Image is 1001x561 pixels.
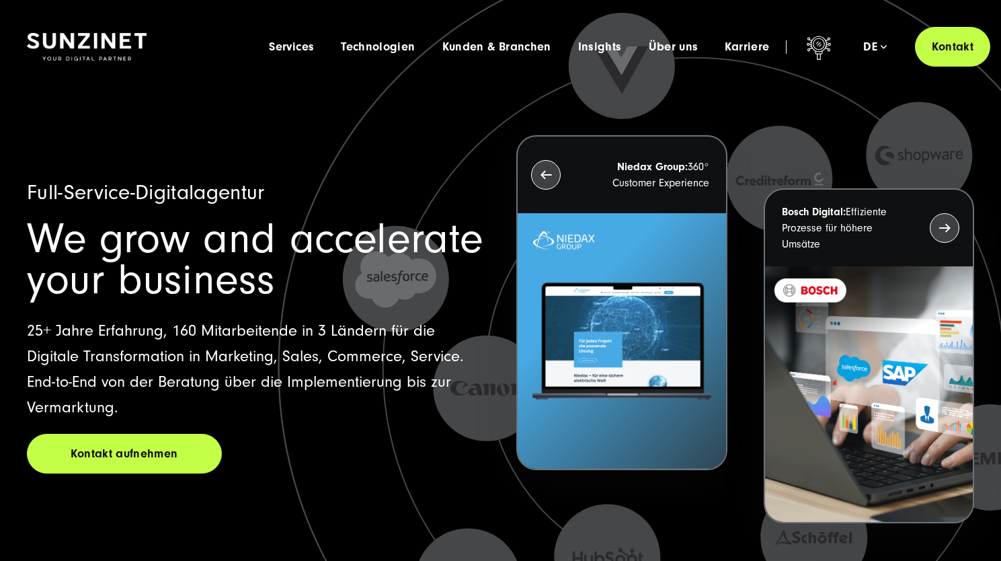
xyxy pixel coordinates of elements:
img: BOSCH - Kundeprojekt - Digital Transformation Agentur SUNZINET [765,266,973,522]
img: SUNZINET Full Service Digital Agentur [27,33,147,61]
a: Insights [578,40,622,54]
strong: Niedax Group: [617,161,688,173]
a: Services [269,40,314,54]
a: Kunden & Branchen [442,40,551,54]
span: We grow and accelerate your business [27,215,483,304]
a: Kontakt aufnehmen [27,434,222,474]
p: 25+ Jahre Erfahrung, 160 Mitarbeitende in 3 Ländern für die Digitale Transformation in Marketing,... [27,318,485,420]
p: Effiziente Prozesse für höhere Umsätze [782,204,906,252]
a: Kontakt [915,27,990,67]
a: Karriere [725,40,769,54]
strong: Bosch Digital: [782,206,846,218]
img: Letztes Projekt von Niedax. Ein Laptop auf dem die Niedax Website geöffnet ist, auf blauem Hinter... [518,213,725,469]
div: de [863,40,887,54]
a: Technologien [341,40,415,54]
button: Bosch Digital:Effiziente Prozesse für höhere Umsätze BOSCH - Kundeprojekt - Digital Transformatio... [764,188,974,523]
p: 360° Customer Experience [585,159,709,191]
button: Niedax Group:360° Customer Experience Letztes Projekt von Niedax. Ein Laptop auf dem die Niedax W... [516,135,727,470]
span: Full-Service-Digitalagentur [27,180,265,204]
a: Über uns [649,40,698,54]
